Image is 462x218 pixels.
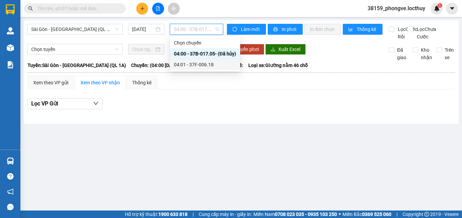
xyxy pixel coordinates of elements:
[31,99,58,108] span: Lọc VP Gửi
[343,24,383,35] button: bar-chartThống kê
[6,4,15,15] img: logo-vxr
[414,26,437,40] span: Lọc Chưa Cước
[199,211,252,218] span: Cung cấp máy in - giấy in:
[268,24,303,35] button: printerIn phơi
[362,4,431,13] span: 38159_phongve.locthuy
[442,46,457,61] span: Trên xe
[342,211,391,218] span: Miền Bắc
[434,5,440,12] img: icon-new-feature
[7,157,14,165] img: warehouse-icon
[7,204,14,210] span: message
[33,79,68,86] div: Xem theo VP gửi
[348,27,354,32] span: bar-chart
[168,3,180,15] button: aim
[275,212,337,217] strong: 0708 023 035 - 0935 103 250
[248,62,308,69] span: Loại xe: Giường nằm 46 chỗ
[132,46,155,53] input: Chọn ngày
[446,3,458,15] button: caret-down
[227,24,266,35] button: syncLàm mới
[174,61,236,68] div: 04:01 - 37F-006.18
[395,26,418,40] span: Lọc Cước Rồi
[156,6,160,11] span: file-add
[170,37,240,48] div: Chọn chuyến
[171,6,176,11] span: aim
[28,98,102,109] button: Lọc VP Gửi
[394,46,409,61] span: Đã giao
[439,3,441,8] span: 1
[174,50,236,57] div: 04:00 - 37B-017.05 - (Đã hủy)
[273,27,279,32] span: printer
[158,212,188,217] strong: 1900 633 818
[131,62,181,69] span: Chuyến: (04:00 [DATE])
[362,212,391,217] strong: 0369 525 060
[227,44,264,55] button: Chuyển phơi
[282,26,297,33] span: In phơi
[7,44,14,51] img: warehouse-icon
[140,6,145,11] span: plus
[339,213,341,216] span: ⚪️
[152,3,164,15] button: file-add
[232,27,238,32] span: sync
[174,24,219,34] span: 04:00 - 37B-017.05 - (Đã hủy)
[28,63,126,68] b: Tuyến: Sài Gòn - [GEOGRAPHIC_DATA] (QL 1A)
[132,79,152,86] div: Thống kê
[37,5,118,12] input: Tìm tên, số ĐT hoặc mã đơn
[418,46,435,61] span: Kho nhận
[265,44,306,55] button: downloadXuất Excel
[174,39,236,47] div: Chọn chuyến
[193,211,194,218] span: |
[7,27,14,34] img: warehouse-icon
[125,211,188,218] span: Hỗ trợ kỹ thuật:
[132,26,155,33] input: 11/08/2025
[81,79,120,86] div: Xem theo VP nhận
[136,3,148,15] button: plus
[449,5,455,12] span: caret-down
[253,211,337,218] span: Miền Nam
[7,173,14,180] span: question-circle
[357,26,377,33] span: Thống kê
[438,3,442,8] sup: 1
[424,212,429,217] span: copyright
[7,188,14,195] span: notification
[93,101,99,106] span: down
[31,44,119,54] span: Chọn tuyến
[7,61,14,68] img: solution-icon
[396,211,397,218] span: |
[241,26,261,33] span: Làm mới
[31,24,119,34] span: Sài Gòn - Nghệ An (QL 1A)
[28,6,33,11] span: search
[304,24,341,35] button: In đơn chọn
